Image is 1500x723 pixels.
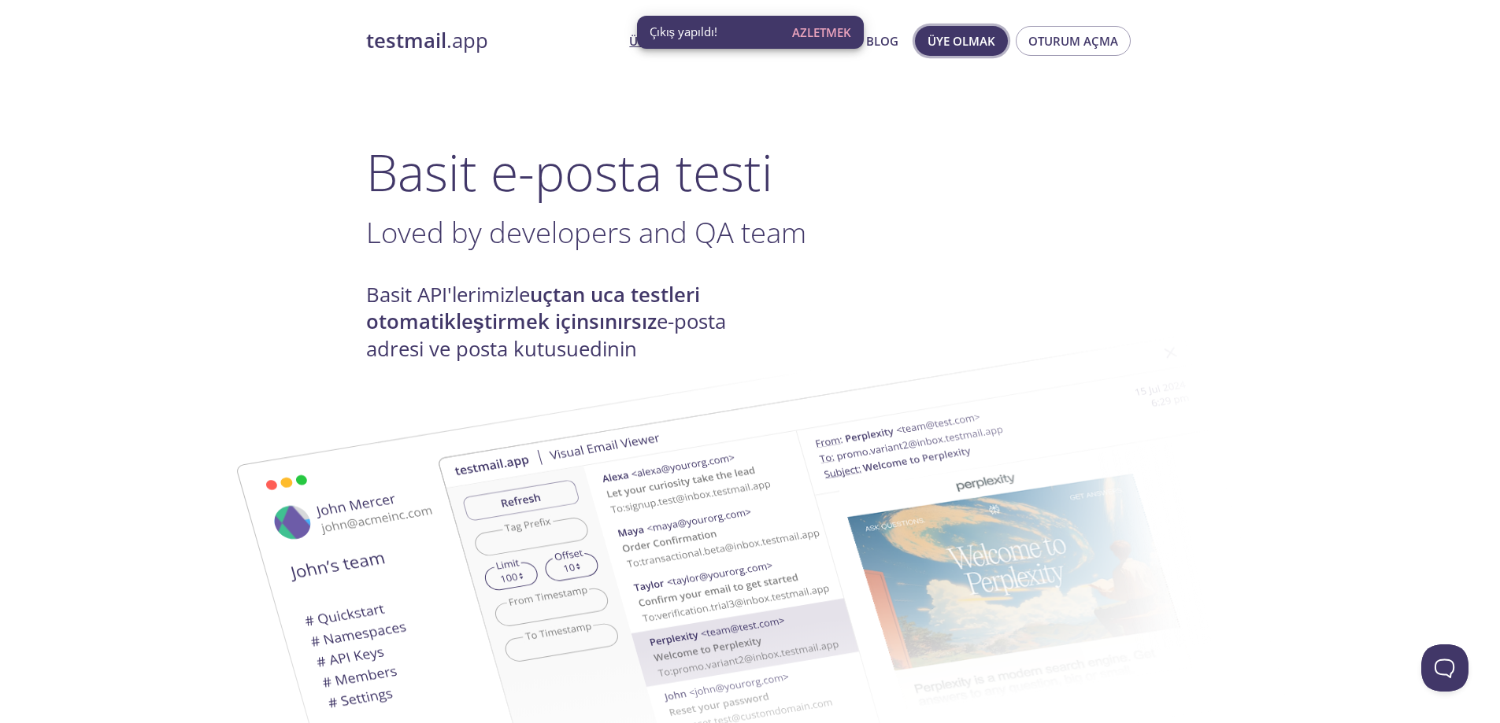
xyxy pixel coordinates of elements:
[366,281,530,308] font: Basit API'lerimizle
[650,24,718,39] font: Çıkış yapıldı!
[866,33,898,49] font: Blog
[629,33,664,49] font: Ürün
[1421,644,1469,692] iframe: Help Scout Beacon - Açık
[446,27,488,54] font: .app
[366,28,617,54] a: testmail.app
[928,33,995,49] font: Üye olmak
[629,31,664,51] a: Ürün
[366,308,726,362] font: e-posta adresi ve posta kutusu
[1016,26,1131,56] button: Oturum açma
[915,26,1008,56] button: Üye olmak
[866,31,898,51] a: Blog
[792,24,851,40] font: Azletmek
[786,17,857,47] button: Azletmek
[366,281,700,335] font: uçtan uca testleri otomatikleştirmek için
[366,212,806,252] span: Loved by developers and QA team
[589,308,657,335] font: sınırsız
[366,27,446,54] font: testmail
[1028,33,1118,49] font: Oturum açma
[366,137,773,206] font: Basit e-posta testi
